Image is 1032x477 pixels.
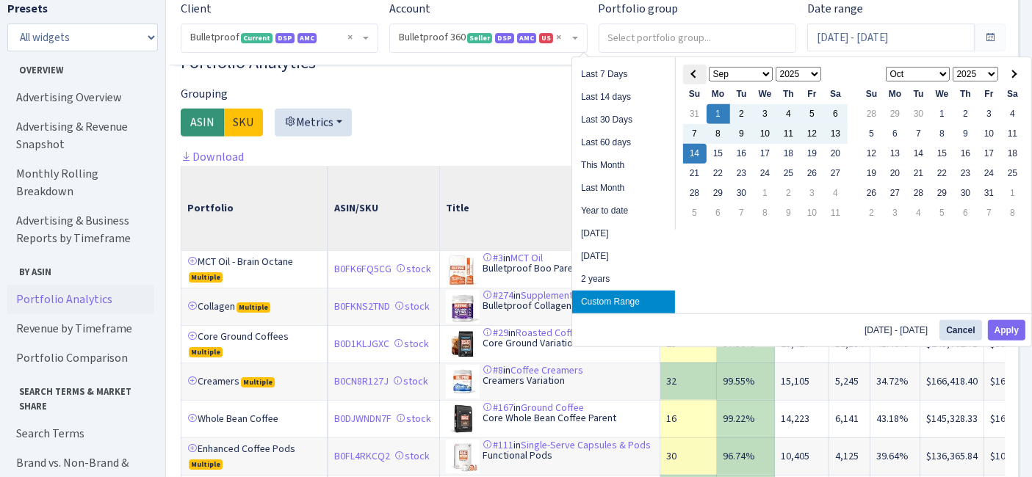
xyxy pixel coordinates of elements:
[483,438,514,452] a: #111
[181,250,328,288] td: MCT Oil - Brain Octane
[8,259,154,279] span: By ASIN
[978,124,1001,144] td: 10
[572,291,675,313] li: Custom Range
[275,33,295,43] span: DSP
[467,33,492,43] span: Seller
[907,84,931,104] th: Tu
[801,144,824,164] td: 19
[907,183,931,203] td: 28
[572,109,675,131] li: Last 30 Days
[954,203,978,223] td: 6
[824,144,848,164] td: 20
[483,401,514,415] a: #167
[717,363,775,400] td: 99.55%
[440,325,660,363] td: in Core Ground Variation
[884,84,907,104] th: Mo
[978,84,1001,104] th: Fr
[516,326,613,340] a: Roasted Coffee Beans
[572,154,675,177] li: This Month
[954,84,978,104] th: Th
[754,124,777,144] td: 10
[920,363,984,400] td: $166,418.40
[860,104,884,124] td: 28
[511,363,584,377] a: Coffee Creamers
[440,437,660,475] td: in Functional Pods
[181,85,228,103] label: Grouping
[557,30,562,45] span: Remove all items
[394,299,430,313] a: stock
[931,124,954,144] td: 8
[334,374,389,388] a: B0CN8R127J
[447,327,483,361] img: 41b9OTEB8rL._SL75_.jpg
[884,164,907,183] td: 20
[707,144,730,164] td: 15
[241,33,273,43] span: Current
[181,109,224,136] label: ASIN
[777,164,801,183] td: 25
[931,84,954,104] th: We
[241,377,275,387] span: Multiple
[775,400,829,437] td: 14,223
[181,149,244,164] a: Download
[599,24,796,51] input: Select portfolio group...
[707,84,730,104] th: Mo
[334,449,390,463] a: B0FL4RKCQ2
[7,419,154,448] a: Search Terms
[7,285,154,314] a: Portfolio Analytics
[297,33,317,43] span: AMC
[860,203,884,223] td: 2
[683,124,707,144] td: 7
[939,320,981,341] button: Cancel
[440,288,660,325] td: in Bulletproof Collagen Variation
[572,86,675,109] li: Last 14 days
[181,325,328,363] td: Core Ground Coffees
[447,290,483,324] img: 41nZjlobDNL._SL75_.jpg
[824,164,848,183] td: 27
[440,166,660,250] th: Title
[572,177,675,200] li: Last Month
[181,288,328,325] td: Collagen
[754,104,777,124] td: 3
[483,363,504,377] a: #8
[511,251,544,265] a: MCT Oil
[884,124,907,144] td: 6
[860,84,884,104] th: Su
[775,363,829,400] td: 15,105
[829,400,870,437] td: 6,141
[447,252,483,286] img: 51pSwV2ZPpS._SL75_.jpg
[870,437,920,475] td: 39.64%
[1001,124,1025,144] td: 11
[181,52,1005,73] h3: Widget #3
[189,347,223,357] span: Multiple
[447,402,483,436] img: 31avRx8QojL._SL75_.jpg
[447,440,483,473] img: 4178hSwjRWL._SL75_.jpg
[801,104,824,124] td: 5
[730,124,754,144] td: 9
[777,84,801,104] th: Th
[931,104,954,124] td: 1
[978,104,1001,124] td: 3
[777,183,801,203] td: 2
[7,314,154,343] a: Revenue by Timeframe
[907,164,931,183] td: 21
[907,203,931,223] td: 4
[920,400,984,437] td: $145,328.33
[707,164,730,183] td: 22
[707,124,730,144] td: 8
[978,203,1001,223] td: 7
[801,164,824,183] td: 26
[275,109,352,136] button: Metrics
[181,437,328,475] td: Enhanced Coffee Pods
[1001,164,1025,183] td: 25
[683,144,707,164] td: 14
[7,159,154,206] a: Monthly Rolling Breakdown
[440,250,660,288] td: in Bulletproof Boo Parent
[777,124,801,144] td: 11
[660,437,717,475] td: 30
[334,262,391,276] a: B0FK6FQ5CG
[824,104,848,124] td: 6
[522,288,579,302] a: Supplements
[8,379,154,412] span: Search Terms & Market Share
[189,272,223,283] span: Multiple
[954,164,978,183] td: 23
